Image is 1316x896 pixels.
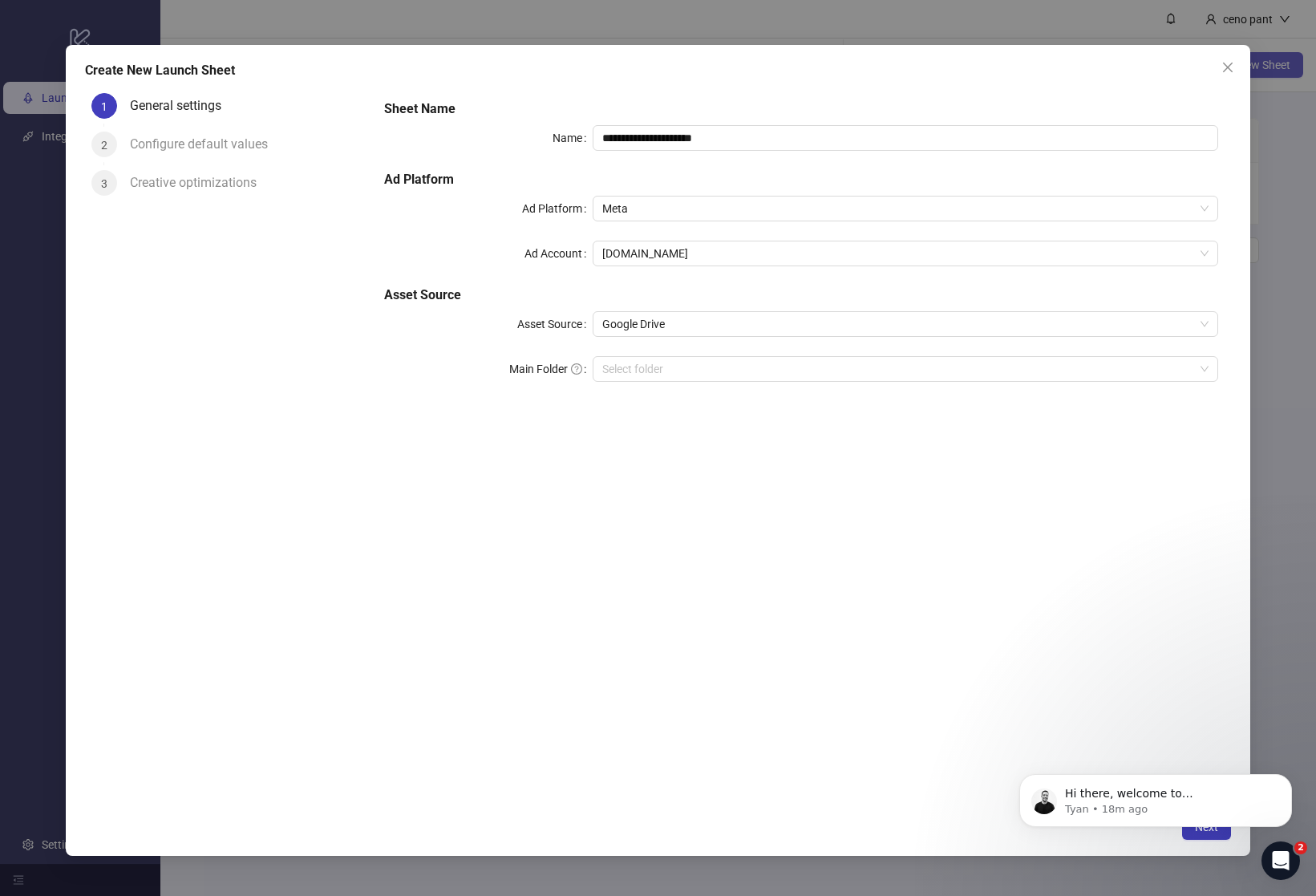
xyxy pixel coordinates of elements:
[509,356,593,382] label: Main Folder
[593,125,1218,151] input: Name
[1221,61,1234,74] span: close
[1294,841,1307,854] span: 2
[85,61,1231,80] div: Create New Launch Sheet
[995,740,1316,853] iframe: Intercom notifications message
[602,197,1209,221] span: Meta
[524,241,593,266] label: Ad Account
[384,170,1218,189] h5: Ad Platform
[130,170,269,196] div: Creative optimizations
[571,363,582,375] span: question-circle
[522,196,593,221] label: Ad Platform
[130,132,281,157] div: Configure default values
[1261,841,1300,880] iframe: Intercom live chat
[517,311,593,337] label: Asset Source
[384,99,1218,119] h5: Sheet Name
[602,312,1209,336] span: Google Drive
[553,125,593,151] label: Name
[1215,55,1241,80] button: Close
[130,93,234,119] div: General settings
[384,286,1218,305] h5: Asset Source
[101,99,107,112] span: 1
[602,241,1209,266] span: capper.gg
[101,176,107,189] span: 3
[101,138,107,151] span: 2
